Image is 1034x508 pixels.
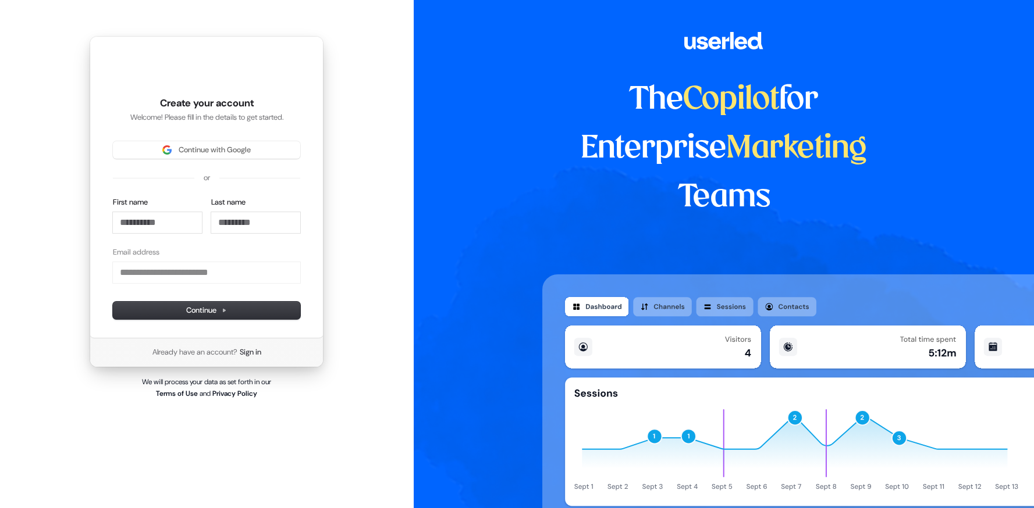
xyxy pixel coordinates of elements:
[113,141,300,159] button: Sign in with GoogleContinue with Google
[113,197,148,208] label: First name
[113,302,300,319] button: Continue
[113,96,300,110] h1: Create your account
[156,389,198,398] a: Terms of Use
[240,347,261,357] a: Sign in
[152,347,237,357] span: Already have an account?
[132,376,282,399] p: We will process your data as set forth in our and
[113,112,300,123] p: Welcome! Please fill in the details to get started.
[726,134,867,164] span: Marketing
[204,173,210,183] p: or
[212,389,257,398] a: Privacy Policy
[186,305,227,316] span: Continue
[683,85,779,115] span: Copilot
[542,76,906,222] h1: The for Enterprise Teams
[211,197,246,208] label: Last name
[179,145,251,155] span: Continue with Google
[162,145,172,155] img: Sign in with Google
